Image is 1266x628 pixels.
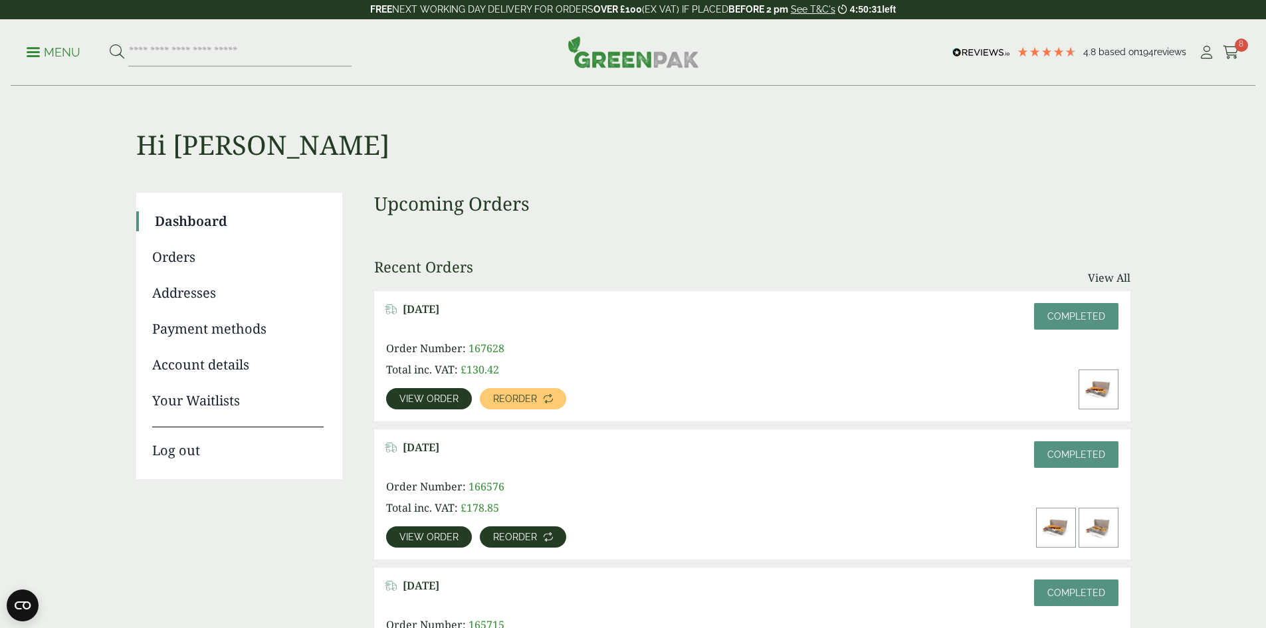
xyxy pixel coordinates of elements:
[386,362,458,377] span: Total inc. VAT:
[469,341,504,356] span: 167628
[152,283,324,303] a: Addresses
[593,4,642,15] strong: OVER £100
[1037,508,1075,547] img: Large-Corrugated-Newsprint-Fish-Chips-Box-with-Food-Variant-1-300x200.jpg
[568,36,699,68] img: GreenPak Supplies
[386,500,458,515] span: Total inc. VAT:
[952,48,1010,57] img: REVIEWS.io
[850,4,882,15] span: 4:50:31
[374,193,1130,215] h3: Upcoming Orders
[1139,47,1154,57] span: 194
[1047,587,1105,598] span: Completed
[1235,39,1248,52] span: 8
[136,86,1130,161] h1: Hi [PERSON_NAME]
[370,4,392,15] strong: FREE
[469,479,504,494] span: 166576
[374,258,473,275] h3: Recent Orders
[493,532,537,542] span: Reorder
[386,479,466,494] span: Order Number:
[728,4,788,15] strong: BEFORE 2 pm
[1047,449,1105,460] span: Completed
[27,45,80,58] a: Menu
[461,362,499,377] bdi: 130.42
[1047,311,1105,322] span: Completed
[1088,270,1130,286] a: View All
[1154,47,1186,57] span: reviews
[461,500,499,515] bdi: 178.85
[1079,508,1118,547] img: Small-Corrugated-Newsprint-Fish-Chips-Box-with-Food-Variant-1-300x200.jpg
[152,427,324,461] a: Log out
[27,45,80,60] p: Menu
[1079,370,1118,409] img: Large-Corrugated-Newsprint-Fish-Chips-Box-with-Food-Variant-1-300x200.jpg
[152,391,324,411] a: Your Waitlists
[461,362,467,377] span: £
[1017,46,1077,58] div: 4.78 Stars
[399,394,459,403] span: View order
[480,526,566,548] a: Reorder
[155,211,324,231] a: Dashboard
[386,526,472,548] a: View order
[152,247,324,267] a: Orders
[1223,43,1239,62] a: 8
[403,579,439,592] span: [DATE]
[152,319,324,339] a: Payment methods
[882,4,896,15] span: left
[386,388,472,409] a: View order
[1083,47,1099,57] span: 4.8
[1198,46,1215,59] i: My Account
[1099,47,1139,57] span: Based on
[480,388,566,409] a: Reorder
[386,341,466,356] span: Order Number:
[7,589,39,621] button: Open CMP widget
[152,355,324,375] a: Account details
[461,500,467,515] span: £
[403,303,439,316] span: [DATE]
[1223,46,1239,59] i: Cart
[791,4,835,15] a: See T&C's
[403,441,439,454] span: [DATE]
[493,394,537,403] span: Reorder
[399,532,459,542] span: View order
